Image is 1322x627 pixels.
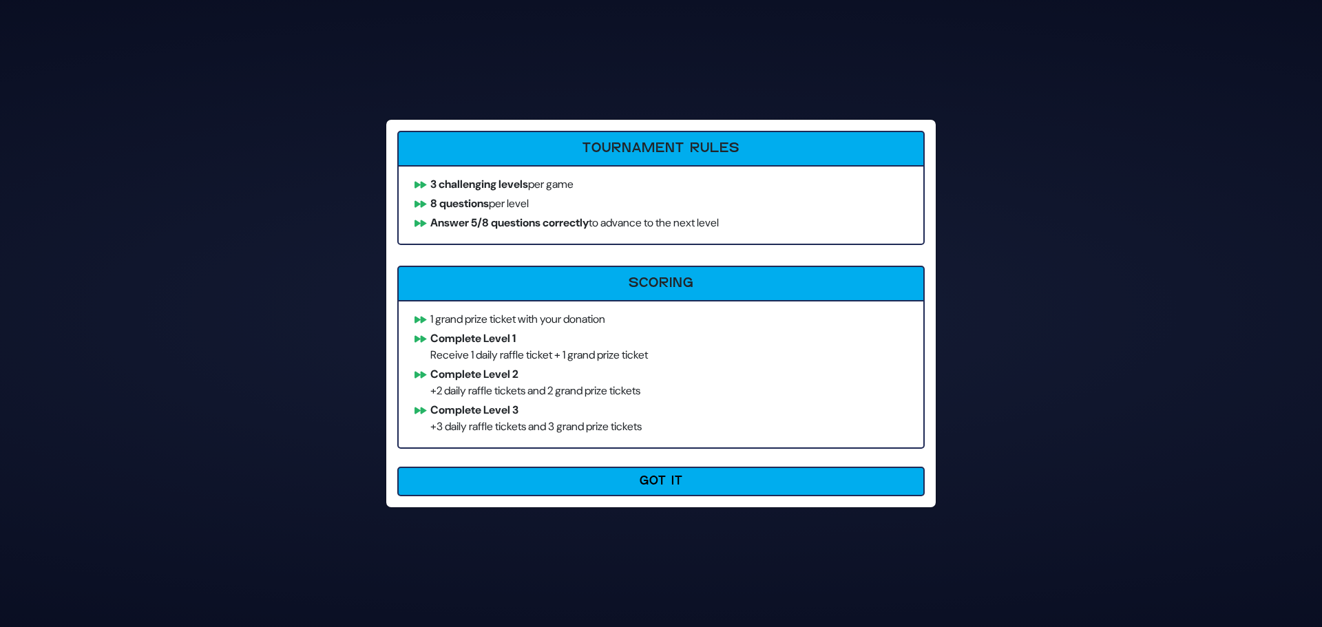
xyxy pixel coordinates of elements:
[408,311,914,328] li: 1 grand prize ticket with your donation
[407,140,915,157] h6: Tournament Rules
[407,275,915,292] h6: Scoring
[408,176,914,193] li: per game
[430,177,528,191] b: 3 challenging levels
[430,403,518,417] b: Complete Level 3
[430,367,518,381] b: Complete Level 2
[408,215,914,231] li: to advance to the next level
[408,402,914,435] li: +3 daily raffle tickets and 3 grand prize tickets
[408,366,914,399] li: +2 daily raffle tickets and 2 grand prize tickets
[430,215,589,230] b: Answer 5/8 questions correctly
[408,330,914,363] li: Receive 1 daily raffle ticket + 1 grand prize ticket
[408,195,914,212] li: per level
[430,331,516,346] b: Complete Level 1
[430,196,489,211] b: 8 questions
[397,467,925,496] button: Got It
